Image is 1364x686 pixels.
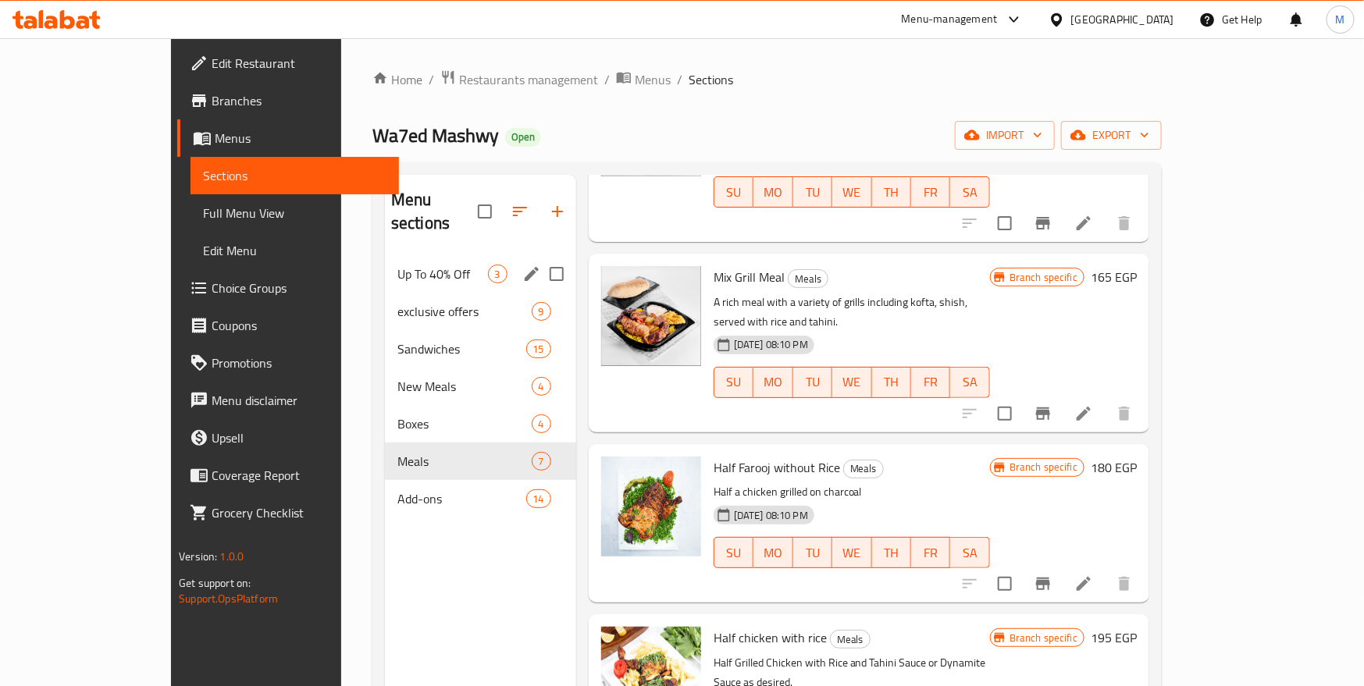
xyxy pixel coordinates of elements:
[179,588,278,609] a: Support.OpsPlatform
[385,443,576,480] div: Meals7
[385,405,576,443] div: Boxes4
[1091,457,1137,478] h6: 180 EGP
[203,166,386,185] span: Sections
[1024,204,1062,242] button: Branch-specific-item
[468,195,501,228] span: Select all sections
[988,207,1021,240] span: Select to update
[911,367,950,398] button: FR
[917,542,944,564] span: FR
[760,371,786,393] span: MO
[397,302,532,321] div: exclusive offers
[212,391,386,410] span: Menu disclaimer
[721,371,747,393] span: SU
[753,537,792,568] button: MO
[800,181,826,204] span: TU
[501,193,539,230] span: Sort sections
[1003,460,1084,475] span: Branch specific
[179,546,217,567] span: Version:
[177,344,399,382] a: Promotions
[878,181,905,204] span: TH
[832,367,871,398] button: WE
[839,542,865,564] span: WE
[677,70,682,89] li: /
[839,181,865,204] span: WE
[1091,266,1137,288] h6: 165 EGP
[526,339,551,358] div: items
[489,267,507,282] span: 3
[203,241,386,260] span: Edit Menu
[714,176,753,208] button: SU
[520,262,543,286] button: edit
[753,176,792,208] button: MO
[843,460,884,478] div: Meals
[397,489,525,508] span: Add-ons
[714,293,990,332] p: A rich meal with a variety of grills including kofta, shish, served with rice and tahini.
[1003,270,1084,285] span: Branch specific
[397,414,532,433] span: Boxes
[714,537,753,568] button: SU
[872,367,911,398] button: TH
[878,542,905,564] span: TH
[793,367,832,398] button: TU
[950,176,989,208] button: SA
[831,631,870,649] span: Meals
[177,457,399,494] a: Coverage Report
[177,494,399,531] a: Grocery Checklist
[1106,204,1143,242] button: delete
[917,371,944,393] span: FR
[601,266,701,366] img: Mix Grill Meal
[219,546,244,567] span: 1.0.0
[956,181,983,204] span: SA
[539,193,576,230] button: Add section
[714,626,827,649] span: Half chicken with rice
[872,537,911,568] button: TH
[793,537,832,568] button: TU
[988,567,1021,600] span: Select to update
[956,371,983,393] span: SA
[911,176,950,208] button: FR
[391,188,478,235] h2: Menu sections
[721,542,747,564] span: SU
[950,367,989,398] button: SA
[689,70,733,89] span: Sections
[177,419,399,457] a: Upsell
[714,265,785,289] span: Mix Grill Meal
[878,371,905,393] span: TH
[372,69,1162,90] nav: breadcrumb
[212,428,386,447] span: Upsell
[532,454,550,469] span: 7
[902,10,998,29] div: Menu-management
[179,573,251,593] span: Get support on:
[728,337,814,352] span: [DATE] 08:10 PM
[1024,565,1062,602] button: Branch-specific-item
[1074,126,1149,145] span: export
[527,492,550,507] span: 14
[760,181,786,204] span: MO
[212,279,386,297] span: Choice Groups
[459,70,598,89] span: Restaurants management
[397,339,525,358] span: Sandwiches
[604,70,610,89] li: /
[532,417,550,432] span: 4
[1074,404,1093,423] a: Edit menu item
[1091,627,1137,649] h6: 195 EGP
[212,503,386,522] span: Grocery Checklist
[177,82,399,119] a: Branches
[872,176,911,208] button: TH
[488,265,507,283] div: items
[635,70,671,89] span: Menus
[385,293,576,330] div: exclusive offers9
[601,457,701,556] img: Half Farooj without Rice
[212,316,386,335] span: Coupons
[177,307,399,344] a: Coupons
[191,157,399,194] a: Sections
[397,452,532,471] div: Meals
[177,382,399,419] a: Menu disclaimer
[955,121,1055,150] button: import
[789,270,828,288] span: Meals
[839,371,865,393] span: WE
[385,480,576,517] div: Add-ons14
[397,377,532,396] div: New Meals
[917,181,944,204] span: FR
